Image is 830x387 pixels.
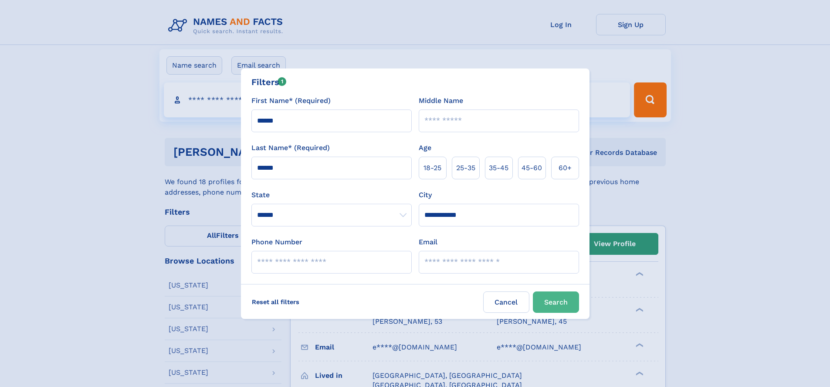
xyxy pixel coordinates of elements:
[251,143,330,153] label: Last Name* (Required)
[423,163,441,173] span: 18‑25
[419,143,431,153] label: Age
[246,291,305,312] label: Reset all filters
[559,163,572,173] span: 60+
[251,96,331,106] label: First Name* (Required)
[456,163,475,173] span: 25‑35
[419,190,432,200] label: City
[251,190,412,200] label: State
[419,96,463,106] label: Middle Name
[483,291,529,313] label: Cancel
[489,163,508,173] span: 35‑45
[251,237,302,247] label: Phone Number
[251,75,287,89] div: Filters
[522,163,542,173] span: 45‑60
[419,237,437,247] label: Email
[533,291,579,313] button: Search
